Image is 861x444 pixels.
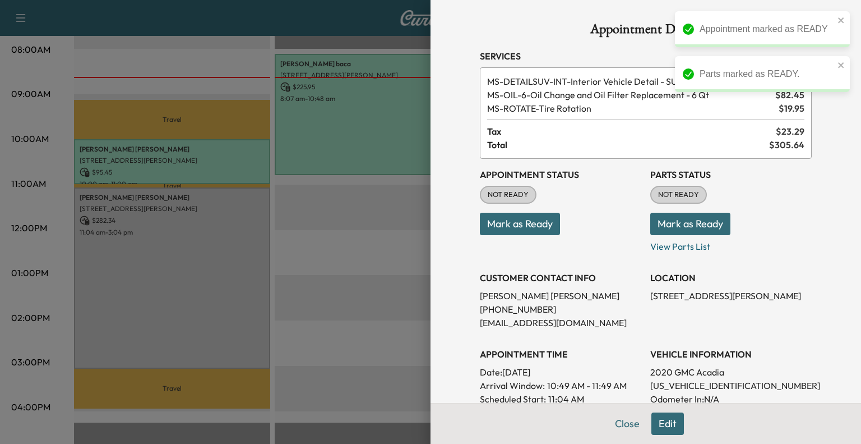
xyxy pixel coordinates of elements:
[487,102,774,115] span: Tire Rotation
[776,125,804,138] span: $ 23.29
[650,365,812,379] p: 2020 GMC Acadia
[837,16,845,25] button: close
[480,392,546,406] p: Scheduled Start:
[480,22,812,40] h1: Appointment Details
[487,88,771,102] span: Oil Change and Oil Filter Replacement - 6 Qt
[547,379,627,392] span: 10:49 AM - 11:49 AM
[650,379,812,392] p: [US_VEHICLE_IDENTIFICATION_NUMBER]
[480,49,812,63] h3: Services
[480,303,641,316] p: [PHONE_NUMBER]
[837,61,845,70] button: close
[700,22,834,36] div: Appointment marked as READY
[548,392,584,406] p: 11:04 AM
[481,189,535,200] span: NOT READY
[650,168,812,181] h3: Parts Status
[487,138,769,152] span: Total
[650,271,812,285] h3: LOCATION
[650,213,730,235] button: Mark as Ready
[650,289,812,303] p: [STREET_ADDRESS][PERSON_NAME]
[480,365,641,379] p: Date: [DATE]
[480,168,641,181] h3: Appointment Status
[769,138,804,152] span: $ 305.64
[651,413,684,435] button: Edit
[480,271,641,285] h3: CUSTOMER CONTACT INFO
[480,213,560,235] button: Mark as Ready
[487,125,776,138] span: Tax
[480,289,641,303] p: [PERSON_NAME] [PERSON_NAME]
[651,189,706,200] span: NOT READY
[480,379,641,392] p: Arrival Window:
[480,347,641,361] h3: APPOINTMENT TIME
[608,413,647,435] button: Close
[650,347,812,361] h3: VEHICLE INFORMATION
[480,316,641,329] p: [EMAIL_ADDRESS][DOMAIN_NAME]
[779,102,804,115] span: $ 19.95
[650,392,812,406] p: Odometer In: N/A
[700,67,834,81] div: Parts marked as READY.
[650,235,812,253] p: View Parts List
[487,75,770,88] span: Interior Vehicle Detail - SUV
